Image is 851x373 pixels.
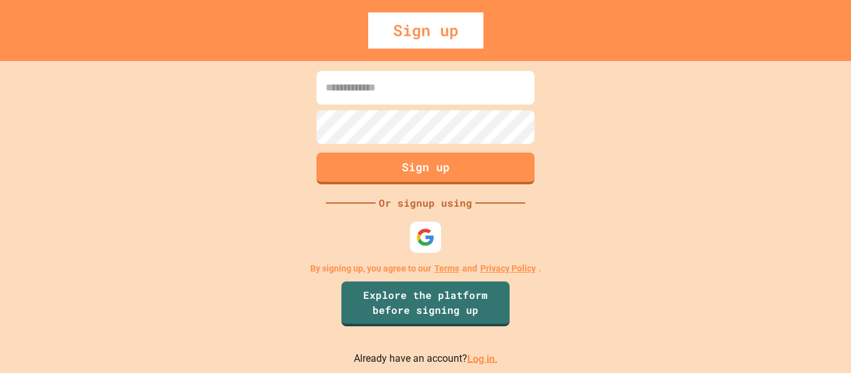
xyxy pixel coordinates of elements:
div: Sign up [368,12,483,49]
img: google-icon.svg [416,228,435,247]
div: Or signup using [376,196,475,210]
a: Log in. [467,352,498,364]
p: By signing up, you agree to our and . [310,262,541,275]
button: Sign up [316,153,535,184]
p: Already have an account? [354,351,498,367]
a: Privacy Policy [480,262,536,275]
a: Explore the platform before signing up [341,281,510,326]
a: Terms [434,262,459,275]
